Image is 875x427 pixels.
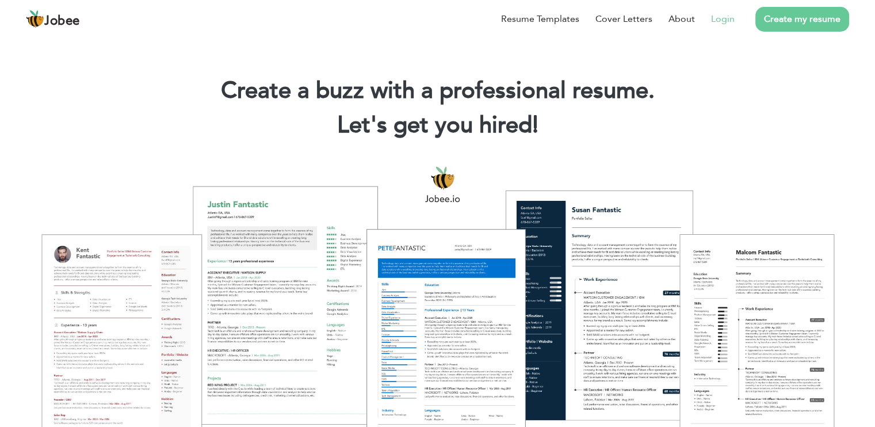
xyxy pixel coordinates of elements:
[755,7,849,32] a: Create my resume
[44,15,80,28] span: Jobee
[533,109,538,141] span: |
[17,76,858,106] h1: Create a buzz with a professional resume.
[595,12,652,26] a: Cover Letters
[393,109,538,141] span: get you hired!
[711,12,735,26] a: Login
[17,110,858,140] h2: Let's
[26,10,80,28] a: Jobee
[26,10,44,28] img: jobee.io
[668,12,695,26] a: About
[501,12,579,26] a: Resume Templates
